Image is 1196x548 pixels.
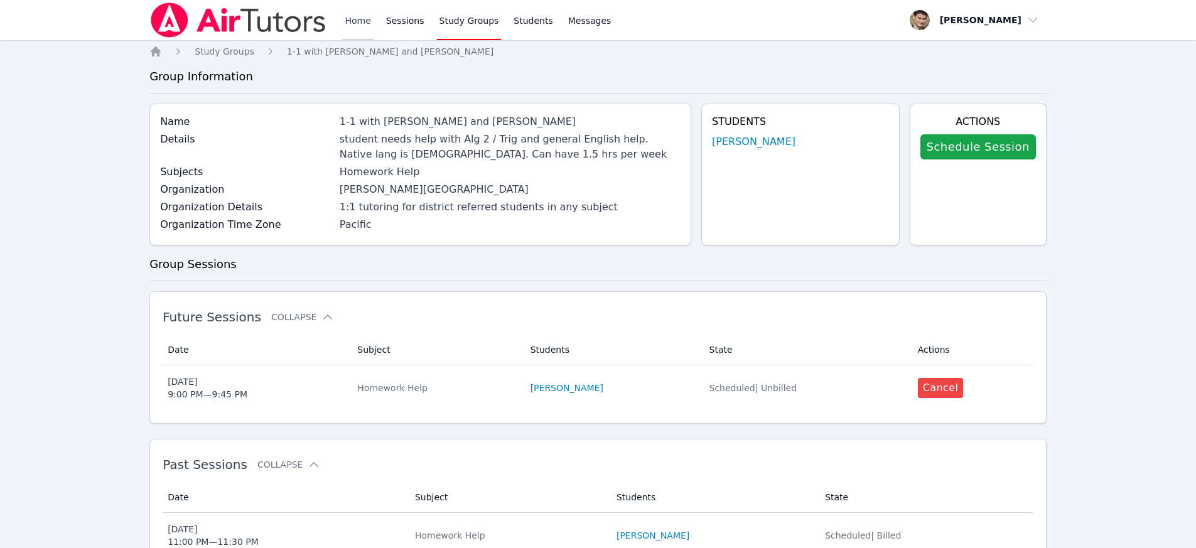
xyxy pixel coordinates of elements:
[609,482,817,513] th: Students
[920,134,1036,159] a: Schedule Session
[163,457,247,472] span: Past Sessions
[163,335,350,365] th: Date
[160,182,332,197] label: Organization
[168,523,259,548] div: [DATE] 11:00 PM — 11:30 PM
[712,114,888,129] h4: Students
[825,530,901,540] span: Scheduled | Billed
[357,382,515,394] div: Homework Help
[340,164,681,180] div: Homework Help
[163,365,1033,411] tr: [DATE]9:00 PM—9:45 PMHomework Help[PERSON_NAME]Scheduled| UnbilledCancel
[415,529,601,542] div: Homework Help
[817,482,1033,513] th: State
[407,482,609,513] th: Subject
[702,335,910,365] th: State
[568,14,611,27] span: Messages
[149,45,1047,58] nav: Breadcrumb
[340,114,681,129] div: 1-1 with [PERSON_NAME] and [PERSON_NAME]
[149,3,327,38] img: Air Tutors
[340,200,681,215] div: 1:1 tutoring for district referred students in any subject
[709,383,797,393] span: Scheduled | Unbilled
[160,200,332,215] label: Organization Details
[271,311,334,323] button: Collapse
[350,335,522,365] th: Subject
[257,458,320,471] button: Collapse
[910,335,1033,365] th: Actions
[340,182,681,197] div: [PERSON_NAME][GEOGRAPHIC_DATA]
[149,68,1047,85] h3: Group Information
[195,45,254,58] a: Study Groups
[920,114,1036,129] h4: Actions
[195,46,254,56] span: Study Groups
[160,132,332,147] label: Details
[340,132,681,162] div: student needs help with Alg 2 / Trig and general English help. Native lang is [DEMOGRAPHIC_DATA]....
[160,114,332,129] label: Name
[712,134,795,149] a: [PERSON_NAME]
[163,482,407,513] th: Date
[523,335,702,365] th: Students
[531,382,603,394] a: [PERSON_NAME]
[149,255,1047,273] h3: Group Sessions
[617,529,689,542] a: [PERSON_NAME]
[160,217,332,232] label: Organization Time Zone
[340,217,681,232] div: Pacific
[163,309,261,325] span: Future Sessions
[287,45,493,58] a: 1-1 with [PERSON_NAME] and [PERSON_NAME]
[287,46,493,56] span: 1-1 with [PERSON_NAME] and [PERSON_NAME]
[918,378,964,398] button: Cancel
[160,164,332,180] label: Subjects
[168,375,247,400] div: [DATE] 9:00 PM — 9:45 PM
